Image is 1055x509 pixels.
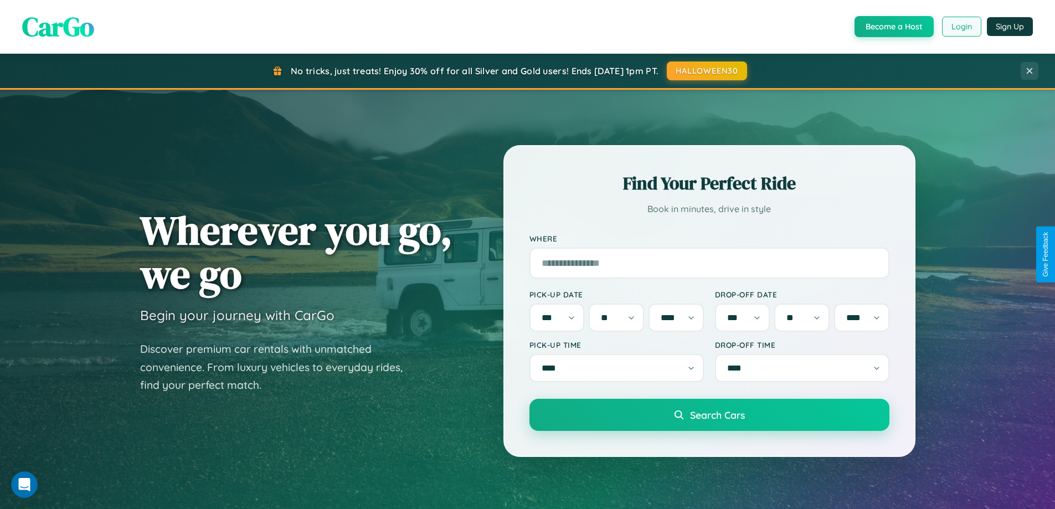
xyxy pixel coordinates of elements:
[855,16,934,37] button: Become a Host
[667,61,747,80] button: HALLOWEEN30
[140,340,417,394] p: Discover premium car rentals with unmatched convenience. From luxury vehicles to everyday rides, ...
[987,17,1033,36] button: Sign Up
[22,8,94,45] span: CarGo
[529,290,704,299] label: Pick-up Date
[529,171,889,196] h2: Find Your Perfect Ride
[11,471,38,498] iframe: Intercom live chat
[529,234,889,243] label: Where
[1042,232,1049,277] div: Give Feedback
[291,65,658,76] span: No tricks, just treats! Enjoy 30% off for all Silver and Gold users! Ends [DATE] 1pm PT.
[529,201,889,217] p: Book in minutes, drive in style
[140,208,452,296] h1: Wherever you go, we go
[715,340,889,349] label: Drop-off Time
[140,307,334,323] h3: Begin your journey with CarGo
[529,340,704,349] label: Pick-up Time
[942,17,981,37] button: Login
[529,399,889,431] button: Search Cars
[715,290,889,299] label: Drop-off Date
[690,409,745,421] span: Search Cars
